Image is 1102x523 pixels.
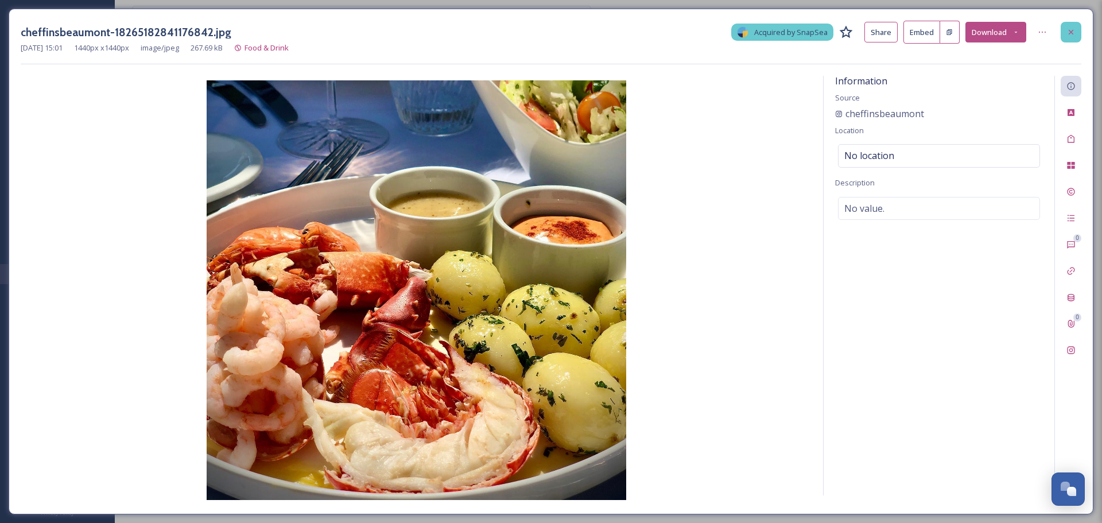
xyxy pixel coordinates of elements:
span: No location [844,150,894,161]
button: Download [965,22,1026,43]
span: cheffinsbeaumont [845,109,924,119]
span: Location [835,125,864,135]
a: cheffinsbeaumont [835,109,924,119]
span: Acquired by SnapSea [754,28,828,37]
button: Open Chat [1051,472,1085,506]
span: No value. [844,203,884,214]
span: Food & Drink [245,42,289,53]
span: Information [835,75,887,87]
div: 0 [1073,313,1081,321]
span: [DATE] 15:01 [21,44,63,52]
button: Embed [903,21,940,44]
img: cheffinsbeaumont-18265182841176842.jpg [21,80,812,500]
div: 0 [1073,234,1081,242]
h3: cheffinsbeaumont-18265182841176842.jpg [21,26,231,38]
span: 267.69 kB [191,44,223,52]
span: Description [835,177,875,188]
img: snapsea-logo.png [737,26,748,38]
span: image/jpeg [141,44,179,52]
span: 1440 px x 1440 px [74,44,129,52]
span: Source [835,92,860,103]
button: Share [864,22,898,43]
